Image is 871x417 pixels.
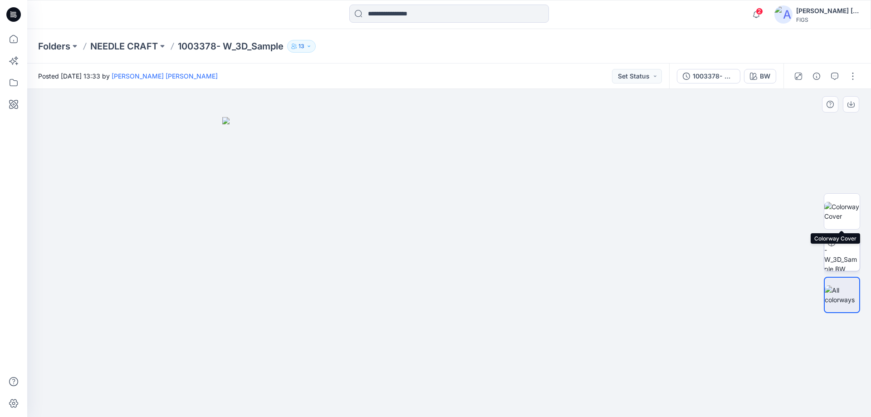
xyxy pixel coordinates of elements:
[298,41,304,51] p: 13
[796,16,860,23] div: FIGS
[824,235,860,271] img: 1003378- W_3D_Sample BW
[38,40,70,53] a: Folders
[112,72,218,80] a: [PERSON_NAME] [PERSON_NAME]
[756,8,763,15] span: 2
[824,202,860,221] img: Colorway Cover
[677,69,740,83] button: 1003378- W_3D_Sample
[809,69,824,83] button: Details
[287,40,316,53] button: 13
[38,71,218,81] span: Posted [DATE] 13:33 by
[693,71,734,81] div: 1003378- W_3D_Sample
[825,285,859,304] img: All colorways
[90,40,158,53] a: NEEDLE CRAFT
[760,71,770,81] div: BW
[774,5,793,24] img: avatar
[178,40,284,53] p: 1003378- W_3D_Sample
[796,5,860,16] div: [PERSON_NAME] [PERSON_NAME]
[744,69,776,83] button: BW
